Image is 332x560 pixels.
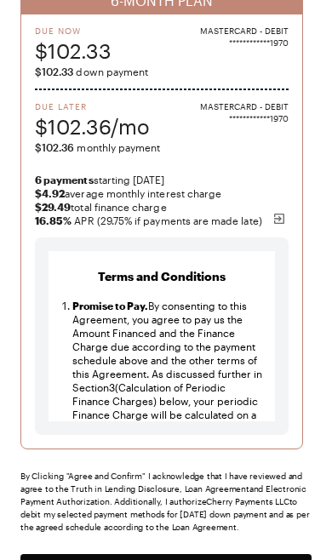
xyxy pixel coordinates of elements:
span: Due Now [35,25,112,37]
strong: $4.92 [35,187,65,199]
span: $102.33 [35,66,73,77]
span: starting [DATE] [35,173,289,186]
span: MASTERCARD - DEBIT [200,25,289,37]
strong: $29.49 [35,201,71,213]
span: average monthly interest charge [35,186,289,200]
span: $102.36/mo [35,112,150,140]
span: $102.33 [35,37,112,65]
span: total finance charge [35,200,289,214]
span: MASTERCARD - DEBIT [200,100,289,112]
span: down payment [35,65,289,78]
span: Due Later [35,100,150,112]
p: Terms and Conditions [59,268,265,285]
span: monthly payment [35,140,289,154]
span: 3 [109,381,115,393]
b: 16.85 % [35,214,72,226]
span: $102.36 [35,141,74,153]
img: svg%3e [272,212,286,226]
span: APR (29.75% if payments are made late) [35,214,289,227]
li: By consenting to this Agreement, you agree to pay us the Amount Financed and the Finance Charge d... [72,299,265,476]
strong: 6 payments [35,174,94,186]
strong: Promise to Pay. [72,300,148,311]
div: By Clicking "Agree and Confirm" I acknowledge that I have reviewed and agree to the Truth in Lend... [20,470,312,534]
